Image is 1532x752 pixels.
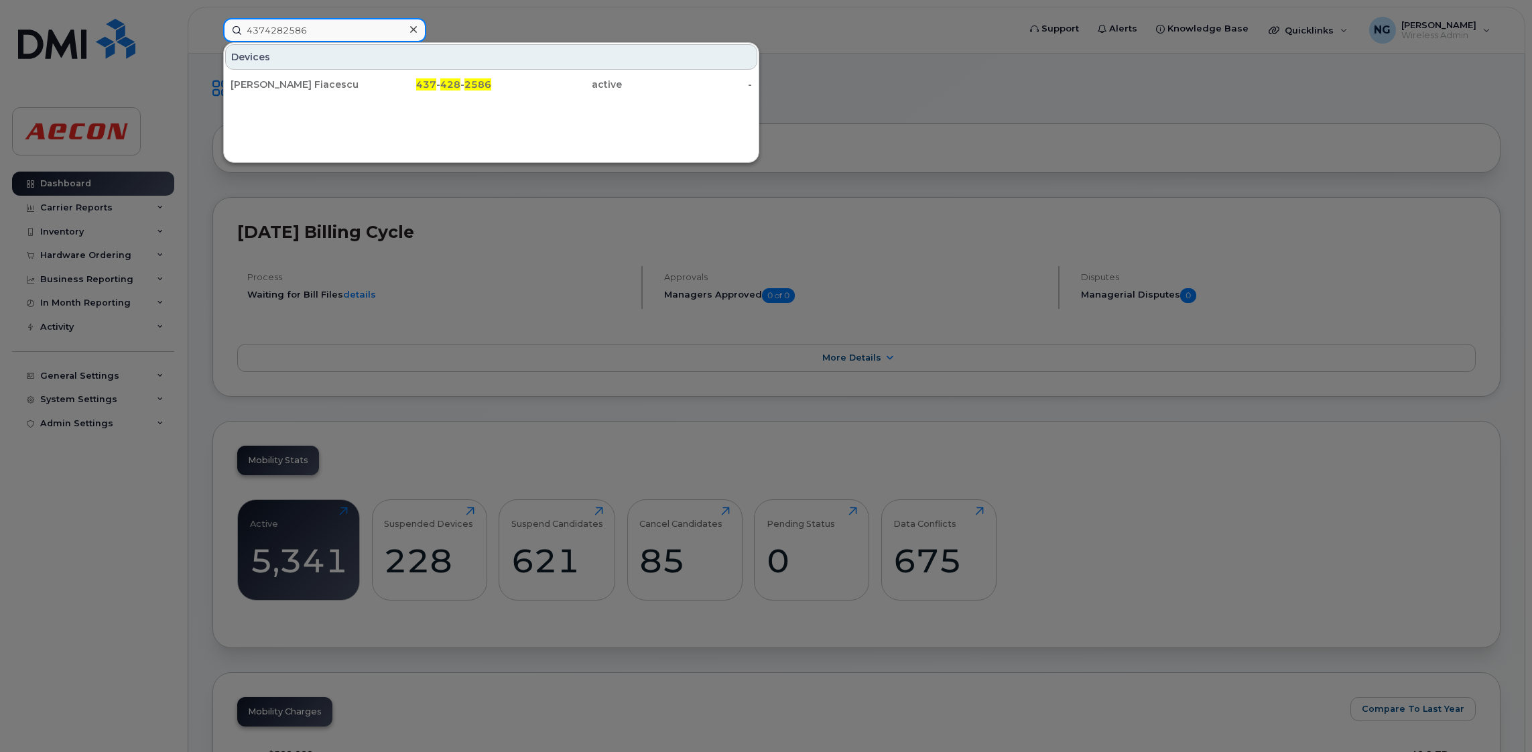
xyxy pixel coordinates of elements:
[440,78,460,90] span: 428
[416,78,436,90] span: 437
[361,78,492,91] div: - -
[231,78,361,91] div: [PERSON_NAME] Fiacescu
[491,78,622,91] div: active
[225,44,757,70] div: Devices
[622,78,753,91] div: -
[464,78,491,90] span: 2586
[225,72,757,97] a: [PERSON_NAME] Fiacescu437-428-2586active-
